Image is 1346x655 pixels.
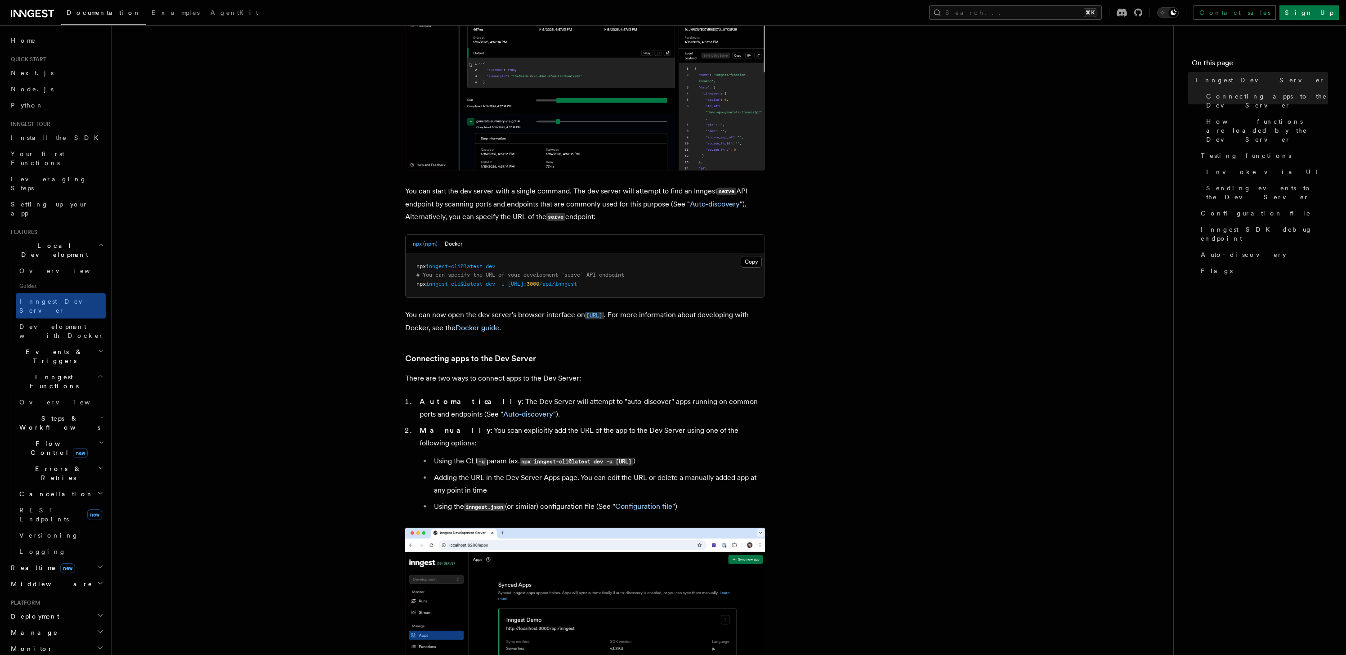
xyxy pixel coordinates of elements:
button: Flow Controlnew [16,435,106,461]
span: new [73,448,88,458]
span: Platform [7,599,40,606]
span: Auto-discovery [1201,250,1286,259]
button: Manage [7,624,106,641]
span: # You can specify the URL of your development `serve` API endpoint [416,272,624,278]
a: Auto-discovery [1197,247,1328,263]
p: You can now open the dev server's browser interface on . For more information about developing wi... [405,309,765,334]
code: serve [717,188,736,195]
button: Search...⌘K [929,5,1102,20]
span: Guides [16,279,106,293]
button: npx (npm) [413,235,438,253]
span: Leveraging Steps [11,175,87,192]
strong: Manually [420,426,491,435]
li: Using the (or similar) configuration file (See " ") [431,500,765,513]
span: Documentation [67,9,141,16]
a: Overview [16,394,106,410]
a: Invoke via UI [1203,164,1328,180]
a: How functions are loaded by the Dev Server [1203,113,1328,148]
button: Errors & Retries [16,461,106,486]
h4: On this page [1192,58,1328,72]
span: Inngest Dev Server [1195,76,1325,85]
a: Connecting apps to the Dev Server [1203,88,1328,113]
span: new [87,509,102,520]
span: Cancellation [16,489,94,498]
button: Deployment [7,608,106,624]
span: new [60,563,75,573]
a: Inngest SDK debug endpoint [1197,221,1328,247]
span: Invoke via UI [1206,167,1326,176]
span: Local Development [7,241,98,259]
code: [URL] [585,312,604,319]
a: Auto-discovery [690,200,740,208]
button: Realtimenew [7,560,106,576]
span: Errors & Retries [16,464,98,482]
span: Quick start [7,56,46,63]
span: Configuration file [1201,209,1311,218]
span: REST Endpoints [19,507,69,523]
a: Node.js [7,81,106,97]
a: Connecting apps to the Dev Server [405,352,536,365]
span: Middleware [7,579,93,588]
a: Auto-discovery [503,410,553,418]
li: : You scan explicitly add the URL of the app to the Dev Server using one of the following options: [417,424,765,513]
a: Your first Functions [7,146,106,171]
span: Logging [19,548,66,555]
span: /api/inngest [539,281,577,287]
span: Manage [7,628,58,637]
a: Sign Up [1279,5,1339,20]
span: Inngest Dev Server [19,298,96,314]
a: Documentation [61,3,146,25]
a: Flags [1197,263,1328,279]
span: Realtime [7,563,75,572]
li: : The Dev Server will attempt to "auto-discover" apps running on common ports and endpoints (See ... [417,395,765,421]
a: REST Endpointsnew [16,502,106,527]
span: Inngest tour [7,121,50,128]
button: Cancellation [16,486,106,502]
a: Versioning [16,527,106,543]
a: [URL] [585,310,604,319]
span: Connecting apps to the Dev Server [1206,92,1328,110]
button: Docker [445,235,462,253]
span: Features [7,229,37,236]
a: Docker guide [456,323,499,332]
code: inngest.json [464,503,505,511]
a: Examples [146,3,205,24]
a: Inngest Dev Server [1192,72,1328,88]
span: Overview [19,267,112,274]
span: Sending events to the Dev Server [1206,184,1328,202]
a: Leveraging Steps [7,171,106,196]
span: npx [416,281,426,287]
a: Inngest Dev Server [16,293,106,319]
kbd: ⌘K [1084,8,1096,17]
a: Development with Docker [16,319,106,344]
a: Next.js [7,65,106,81]
p: You can start the dev server with a single command. The dev server will attempt to find an Innges... [405,185,765,224]
span: Events & Triggers [7,347,98,365]
a: Contact sales [1194,5,1276,20]
span: Development with Docker [19,323,104,339]
div: Local Development [7,263,106,344]
span: Steps & Workflows [16,414,100,432]
div: Inngest Functions [7,394,106,560]
span: inngest-cli@latest [426,281,483,287]
span: npx [416,263,426,269]
span: inngest-cli@latest [426,263,483,269]
a: Python [7,97,106,113]
span: Monitor [7,644,53,653]
a: Configuration file [1197,205,1328,221]
span: Examples [152,9,200,16]
button: Toggle dark mode [1157,7,1179,18]
span: Flags [1201,266,1233,275]
code: npx inngest-cli@latest dev -u [URL] [520,458,633,466]
p: There are two ways to connect apps to the Dev Server: [405,372,765,385]
button: Local Development [7,238,106,263]
a: Install the SDK [7,130,106,146]
button: Middleware [7,576,106,592]
span: Install the SDK [11,134,104,141]
span: Overview [19,399,112,406]
a: Overview [16,263,106,279]
button: Events & Triggers [7,344,106,369]
span: Next.js [11,69,54,76]
span: Node.js [11,85,54,93]
button: Copy [741,256,762,268]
